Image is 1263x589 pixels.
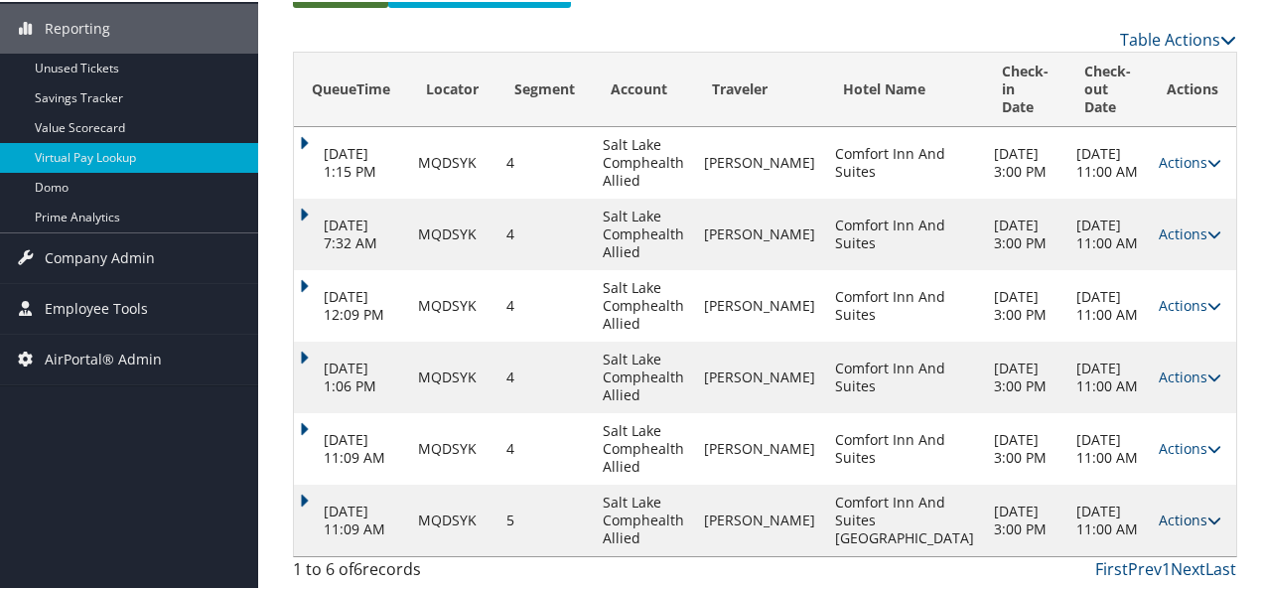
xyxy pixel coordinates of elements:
td: [DATE] 12:09 PM [294,268,408,340]
a: Prev [1128,556,1162,578]
a: First [1095,556,1128,578]
a: Actions [1159,294,1221,313]
td: MQDSYK [408,483,496,554]
span: AirPortal® Admin [45,333,162,382]
td: [DATE] 3:00 PM [984,340,1066,411]
th: Account: activate to sort column descending [593,51,694,125]
td: Comfort Inn And Suites [825,268,984,340]
td: [DATE] 11:00 AM [1066,197,1149,268]
td: Salt Lake Comphealth Allied [593,197,694,268]
a: Actions [1159,509,1221,527]
td: Salt Lake Comphealth Allied [593,411,694,483]
td: [PERSON_NAME] [694,268,825,340]
a: 1 [1162,556,1171,578]
td: Salt Lake Comphealth Allied [593,340,694,411]
span: Reporting [45,2,110,52]
td: [DATE] 11:00 AM [1066,483,1149,554]
td: Salt Lake Comphealth Allied [593,125,694,197]
td: [DATE] 3:00 PM [984,411,1066,483]
td: [DATE] 3:00 PM [984,125,1066,197]
td: [DATE] 11:00 AM [1066,125,1149,197]
a: Last [1205,556,1236,578]
td: [DATE] 11:00 AM [1066,340,1149,411]
a: Actions [1159,151,1221,170]
td: Comfort Inn And Suites [825,411,984,483]
td: Comfort Inn And Suites [825,340,984,411]
td: 4 [496,125,593,197]
td: 4 [496,411,593,483]
td: [DATE] 3:00 PM [984,197,1066,268]
td: [DATE] 1:06 PM [294,340,408,411]
th: Segment: activate to sort column ascending [496,51,593,125]
td: Salt Lake Comphealth Allied [593,483,694,554]
span: 6 [353,556,362,578]
td: [DATE] 11:00 AM [1066,268,1149,340]
a: Actions [1159,222,1221,241]
a: Next [1171,556,1205,578]
td: Comfort Inn And Suites [825,125,984,197]
td: Salt Lake Comphealth Allied [593,268,694,340]
td: [DATE] 1:15 PM [294,125,408,197]
th: Actions [1149,51,1236,125]
a: Actions [1159,437,1221,456]
td: [PERSON_NAME] [694,197,825,268]
td: [DATE] 3:00 PM [984,483,1066,554]
td: MQDSYK [408,125,496,197]
td: [PERSON_NAME] [694,483,825,554]
td: MQDSYK [408,268,496,340]
td: MQDSYK [408,197,496,268]
a: Actions [1159,366,1221,384]
td: [PERSON_NAME] [694,125,825,197]
td: [DATE] 11:09 AM [294,411,408,483]
td: 4 [496,340,593,411]
td: 5 [496,483,593,554]
td: Comfort Inn And Suites [825,197,984,268]
th: Check-out Date: activate to sort column ascending [1066,51,1149,125]
th: QueueTime: activate to sort column ascending [294,51,408,125]
td: 4 [496,268,593,340]
td: [PERSON_NAME] [694,411,825,483]
th: Hotel Name: activate to sort column ascending [825,51,984,125]
td: 4 [496,197,593,268]
td: [DATE] 7:32 AM [294,197,408,268]
th: Traveler: activate to sort column ascending [694,51,825,125]
td: [DATE] 3:00 PM [984,268,1066,340]
th: Check-in Date: activate to sort column ascending [984,51,1066,125]
div: 1 to 6 of records [293,555,506,589]
td: MQDSYK [408,411,496,483]
td: MQDSYK [408,340,496,411]
td: [PERSON_NAME] [694,340,825,411]
td: Comfort Inn And Suites [GEOGRAPHIC_DATA] [825,483,984,554]
a: Table Actions [1120,27,1236,49]
span: Employee Tools [45,282,148,332]
td: [DATE] 11:00 AM [1066,411,1149,483]
span: Company Admin [45,231,155,281]
th: Locator: activate to sort column ascending [408,51,496,125]
td: [DATE] 11:09 AM [294,483,408,554]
